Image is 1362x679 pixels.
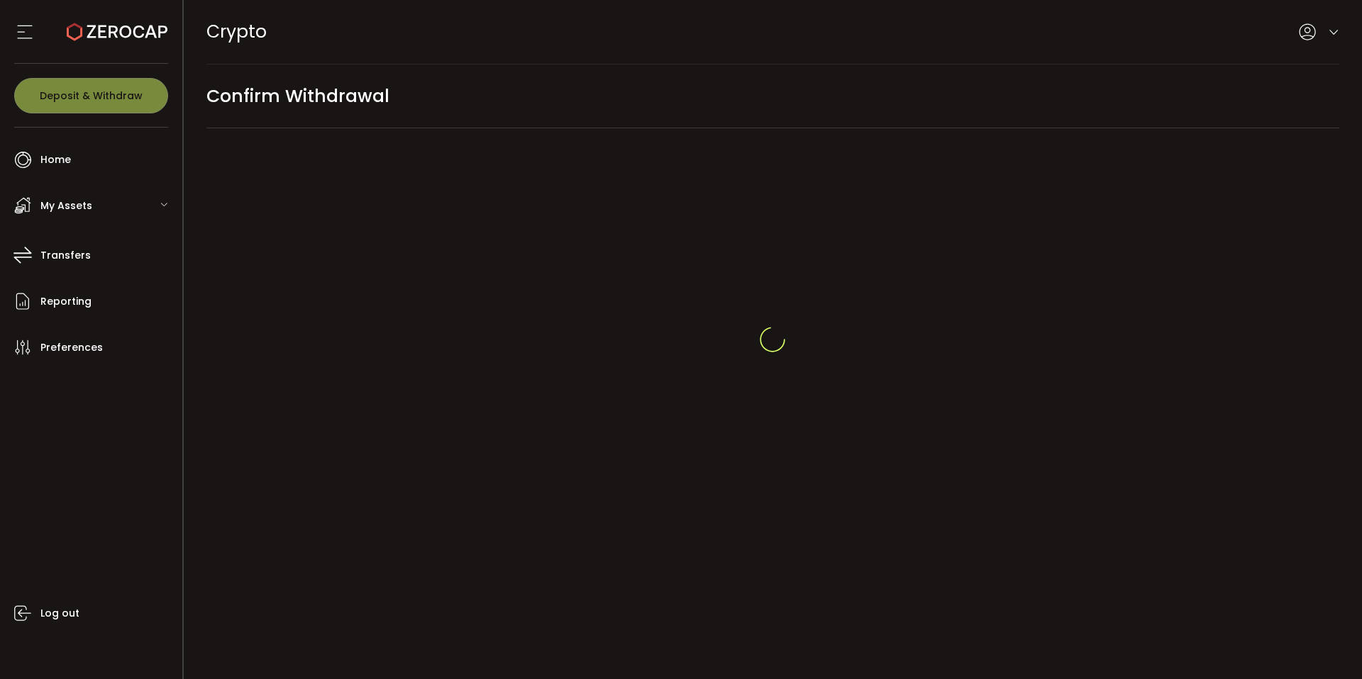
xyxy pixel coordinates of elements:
span: Transfers [40,245,91,266]
span: Log out [40,603,79,624]
button: Deposit & Withdraw [14,78,168,113]
span: Reporting [40,291,92,312]
span: My Assets [40,196,92,216]
span: Deposit & Withdraw [40,91,143,101]
span: Home [40,150,71,170]
span: Preferences [40,337,103,358]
